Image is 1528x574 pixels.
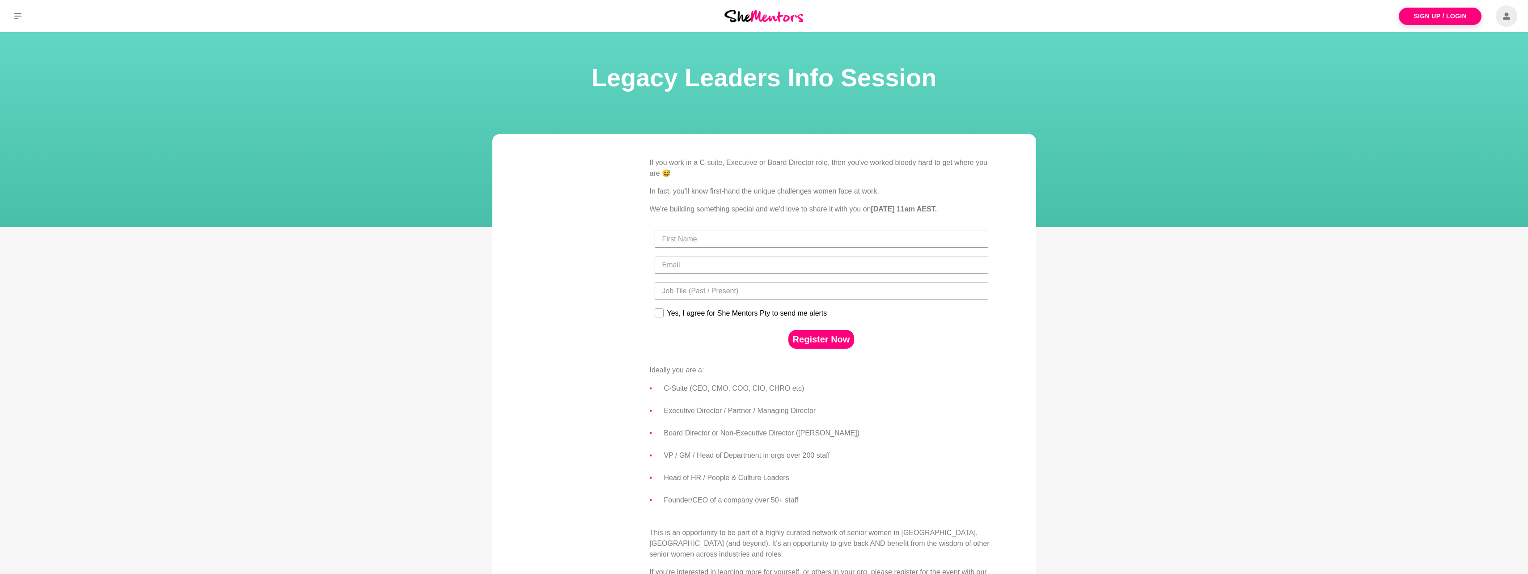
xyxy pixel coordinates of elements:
p: In fact, you’ll know first-hand the unique challenges women face at work. [650,186,993,197]
p: We're building something special and we'd love to share it with you on [650,204,993,215]
li: Head of HR / People & Culture Leaders [664,472,993,484]
li: Board Director or Non-Executive Director ([PERSON_NAME]) [664,427,993,439]
strong: [DATE] 11am AEST. [871,205,937,213]
li: C-Suite (CEO, CMO, COO, CIO, CHRO etc) [664,383,993,394]
li: Founder/CEO of a company over 50+ staff [664,494,993,506]
input: Email [655,257,988,274]
input: First Name [655,231,988,248]
p: This is an opportunity to be part of a highly curated network of senior women in [GEOGRAPHIC_DATA... [650,528,993,560]
h1: Legacy Leaders Info Session [11,61,1517,95]
input: Job Tile (Past / Present) [655,283,988,300]
button: Register Now [788,330,855,349]
a: Sign Up / Login [1399,8,1481,25]
li: Executive Director / Partner / Managing Director [664,405,993,417]
p: If you work in a C-suite, Executive or Board Director role, then you've worked bloody hard to get... [650,157,993,179]
li: VP / GM / Head of Department in orgs over 200 staff [664,450,993,461]
div: Yes, I agree for She Mentors Pty to send me alerts [667,309,827,317]
img: She Mentors Logo [724,10,803,22]
p: Ideally you are a: [650,365,993,376]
